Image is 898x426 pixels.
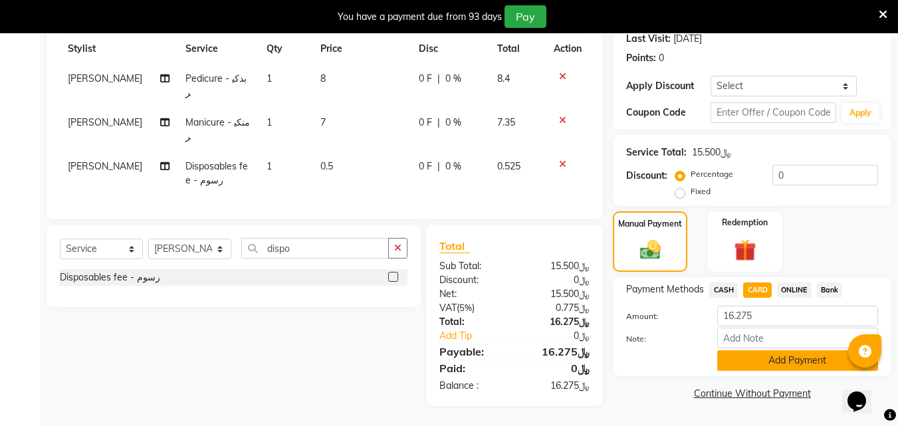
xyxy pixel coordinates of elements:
div: Service Total: [626,146,687,160]
div: Discount: [429,273,514,287]
span: 0.525 [497,160,520,172]
span: 1 [267,160,272,172]
iframe: chat widget [842,373,885,413]
div: Coupon Code [626,106,710,120]
div: Sub Total: [429,259,514,273]
div: ( ) [429,301,514,315]
a: Continue Without Payment [616,387,889,401]
span: 0 F [419,72,432,86]
div: Last Visit: [626,32,671,46]
label: Note: [616,333,707,345]
span: CASH [709,282,738,298]
span: 0 F [419,160,432,173]
span: 0.5 [320,160,333,172]
div: 0 [659,51,664,65]
th: Stylist [60,34,177,64]
input: Amount [717,306,878,326]
span: Disposables fee - رسوم [185,160,248,186]
span: 0 % [445,72,461,86]
span: 7.35 [497,116,515,128]
button: Apply [842,103,879,123]
span: 7 [320,116,326,128]
div: You have a payment due from 93 days [338,10,502,24]
label: Fixed [691,185,711,197]
div: ﷼16.275 [514,379,600,393]
span: 5% [459,302,472,313]
label: Amount: [616,310,707,322]
div: ﷼15.500 [514,287,600,301]
span: Payment Methods [626,282,704,296]
div: Payable: [429,344,514,360]
span: 1 [267,116,272,128]
div: ﷼0.775 [514,301,600,315]
div: Total: [429,315,514,329]
div: ﷼0 [514,360,600,376]
th: Price [312,34,411,64]
input: Search or Scan [241,238,389,259]
span: Manicure - منكير [185,116,250,142]
div: Discount: [626,169,667,183]
label: Percentage [691,168,733,180]
span: 0 F [419,116,432,130]
span: 8.4 [497,72,510,84]
th: Service [177,34,259,64]
div: Balance : [429,379,514,393]
input: Enter Offer / Coupon Code [711,102,836,123]
th: Action [546,34,590,64]
div: Apply Discount [626,79,710,93]
button: Add Payment [717,350,878,371]
div: ﷼0 [514,273,600,287]
span: [PERSON_NAME] [68,116,142,128]
div: ﷼15.500 [692,146,731,160]
span: | [437,160,440,173]
span: VAT [439,302,457,314]
th: Disc [411,34,490,64]
span: 8 [320,72,326,84]
span: [PERSON_NAME] [68,160,142,172]
span: | [437,116,440,130]
span: Bank [817,282,843,298]
img: _cash.svg [633,238,667,262]
div: ﷼16.275 [514,344,600,360]
div: Net: [429,287,514,301]
span: CARD [743,282,772,298]
th: Qty [259,34,312,64]
div: Points: [626,51,656,65]
span: ONLINE [777,282,812,298]
div: ﷼15.500 [514,259,600,273]
button: Pay [505,5,546,28]
label: Redemption [722,217,768,229]
div: Disposables fee - رسوم [60,270,160,284]
span: Total [439,239,470,253]
span: 0 % [445,160,461,173]
input: Add Note [717,328,878,348]
span: [PERSON_NAME] [68,72,142,84]
div: ﷼0 [529,329,600,343]
img: _gift.svg [727,237,763,264]
a: Add Tip [429,329,528,343]
th: Total [489,34,546,64]
label: Manual Payment [618,218,682,230]
div: Paid: [429,360,514,376]
span: Pedicure - بدكير [185,72,247,98]
div: ﷼16.275 [514,315,600,329]
div: [DATE] [673,32,702,46]
span: | [437,72,440,86]
span: 0 % [445,116,461,130]
span: 1 [267,72,272,84]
